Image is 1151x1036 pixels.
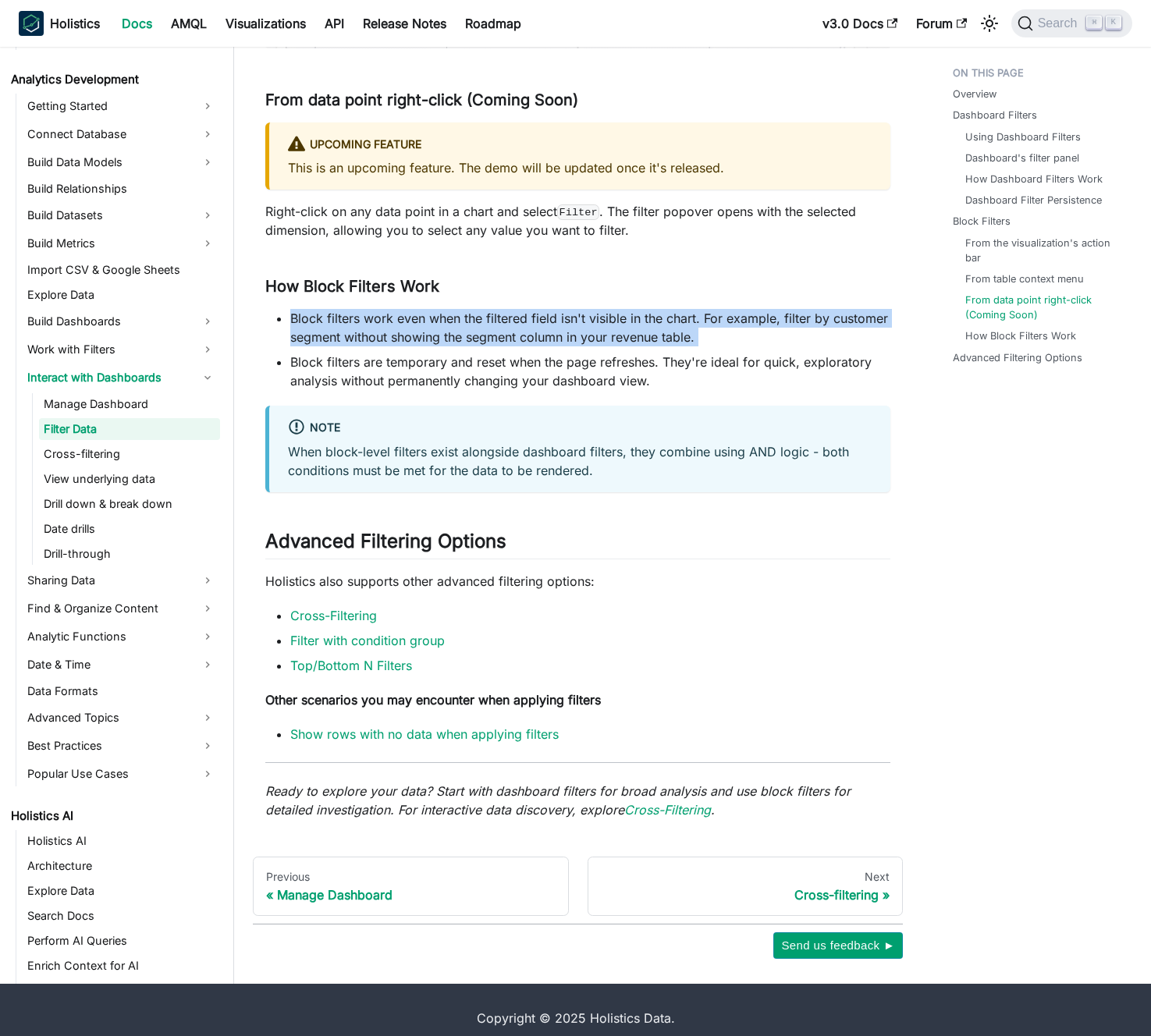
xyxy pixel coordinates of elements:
b: Holistics [50,14,100,33]
a: Search Docs [23,905,220,927]
h3: From data point right-click (Coming Soon) [265,90,890,110]
a: Drill down & break down [39,493,220,515]
a: How Block Filters Work [965,328,1076,343]
p: Right-click on any data point in a chart and select . The filter popover opens with the selected ... [265,202,890,239]
a: Block Filters [953,214,1011,229]
a: AMQL [162,11,216,36]
a: Holistics AI [6,805,220,827]
div: Upcoming feature [288,135,872,155]
a: Visualizations [216,11,315,36]
p: This is an upcoming feature. The demo will be updated once it's released. [288,158,872,177]
img: Holistics [19,11,44,36]
a: Docs [112,11,162,36]
a: Connect Database [23,122,220,147]
a: Build Relationships [23,178,220,200]
a: Release Notes [353,11,456,36]
a: Enrich Context for AI [23,955,220,977]
a: API [315,11,353,36]
div: Cross-filtering [601,887,890,903]
a: Work with Filters [23,337,220,362]
a: Streamline Workflow [23,980,220,1002]
a: Getting Started [23,94,220,119]
a: Data Formats [23,680,220,702]
div: Manage Dashboard [266,887,556,903]
a: Dashboard Filter Persistence [965,193,1102,208]
a: Find & Organize Content [23,596,220,621]
a: Manage Dashboard [39,393,220,415]
li: Block filters work even when the filtered field isn't visible in the chart. For example, filter b... [290,309,890,346]
a: Sharing Data [23,568,220,593]
a: Analytics Development [6,69,220,90]
a: Date drills [39,518,220,540]
a: From table context menu [965,271,1084,286]
a: Cross-Filtering [290,608,377,623]
a: Popular Use Cases [23,761,220,786]
a: Dashboard Filters [953,108,1037,122]
div: Next [601,870,890,884]
p: When block-level filters exist alongside dashboard filters, they combine using AND logic - both c... [288,442,872,480]
a: Using Dashboard Filters [965,129,1081,144]
a: HolisticsHolistics [19,11,100,36]
a: How Dashboard Filters Work [965,172,1103,186]
a: Show rows with no data when applying filters [290,726,559,742]
code: Filter [557,204,599,220]
a: View underlying data [39,468,220,490]
a: Date & Time [23,652,220,677]
a: v3.0 Docs [813,11,907,36]
a: Build Dashboards [23,309,220,334]
a: PreviousManage Dashboard [253,857,569,916]
a: Import CSV & Google Sheets [23,259,220,281]
h3: How Block Filters Work [265,277,890,296]
span: Search [1033,16,1087,30]
a: Advanced Filtering Options [953,350,1082,365]
a: From data point right-click (Coming Soon) [965,293,1120,322]
kbd: ⌘ [1086,16,1102,30]
li: Block filters are temporary and reset when the page refreshes. They're ideal for quick, explorato... [290,353,890,390]
a: Analytic Functions [23,624,220,649]
div: Copyright © 2025 Holistics Data. [80,1009,1072,1027]
a: Filter Data [39,418,220,440]
a: Cross-Filtering [624,802,711,818]
a: Explore Data [23,284,220,306]
div: Note [288,418,872,438]
button: Switch between dark and light mode (currently light mode) [977,11,1002,36]
a: Drill-through [39,543,220,565]
kbd: K [1106,16,1121,30]
a: From the visualization's action bar [965,236,1120,265]
strong: Other scenarios you may encounter when applying filters [265,692,601,708]
div: Previous [266,870,556,884]
a: Roadmap [456,11,531,36]
a: Perform AI Queries [23,930,220,952]
a: Build Datasets [23,203,220,228]
a: Advanced Topics [23,705,220,730]
a: Cross-filtering [39,443,220,465]
a: Holistics AI [23,830,220,852]
span: Send us feedback ► [781,935,895,956]
a: NextCross-filtering [588,857,904,916]
a: Dashboard's filter panel [965,151,1079,165]
a: Best Practices [23,733,220,758]
a: Build Data Models [23,150,220,175]
button: Send us feedback ► [773,932,903,959]
a: Forum [907,11,976,36]
a: Explore Data [23,880,220,902]
nav: Docs pages [253,857,903,916]
a: Overview [953,87,996,101]
a: Build Metrics [23,231,220,256]
h2: Advanced Filtering Options [265,530,890,559]
a: Filter with condition group [290,633,445,648]
a: Top/Bottom N Filters [290,658,412,673]
button: Search (Command+K) [1011,9,1132,37]
a: Interact with Dashboards [23,365,220,390]
a: Architecture [23,855,220,877]
em: Ready to explore your data? Start with dashboard filters for broad analysis and use block filters... [265,783,851,818]
p: Holistics also supports other advanced filtering options: [265,572,890,591]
